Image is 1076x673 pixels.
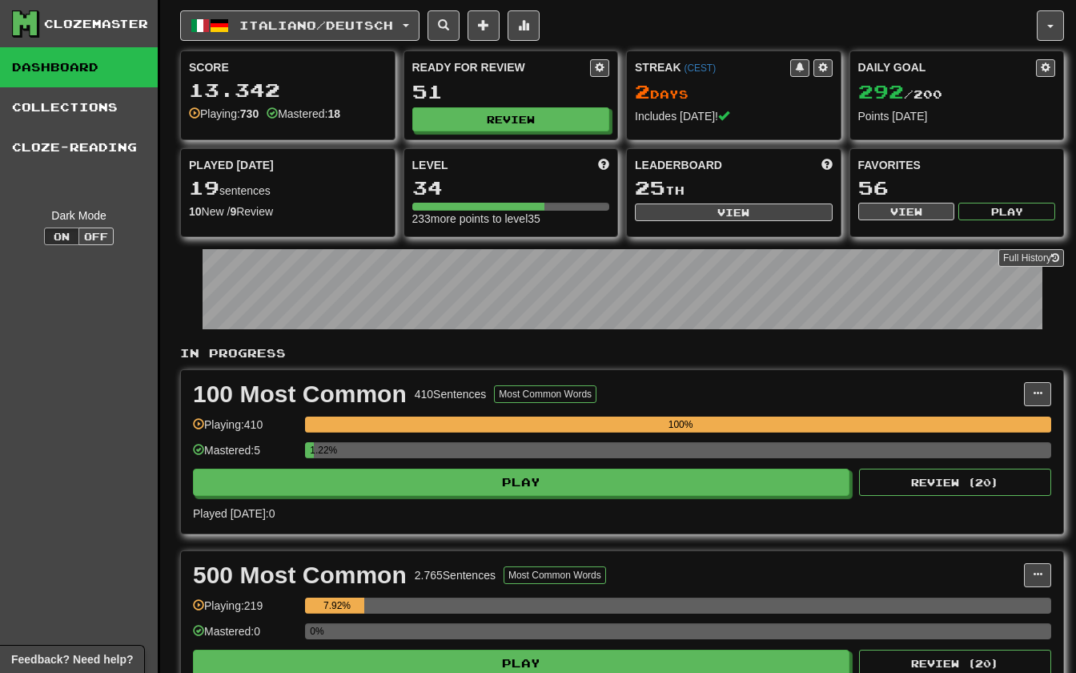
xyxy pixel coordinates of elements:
[958,203,1055,220] button: Play
[310,442,314,458] div: 1.22%
[494,385,596,403] button: Most Common Words
[239,18,393,32] span: Italiano / Deutsch
[180,345,1064,361] p: In Progress
[267,106,340,122] div: Mastered:
[635,108,833,124] div: Includes [DATE]!
[180,10,420,41] button: Italiano/Deutsch
[189,106,259,122] div: Playing:
[193,563,407,587] div: 500 Most Common
[412,59,591,75] div: Ready for Review
[859,469,1051,496] button: Review (20)
[12,208,146,224] div: Dark Mode
[858,203,955,220] button: View
[189,205,202,218] strong: 10
[684,62,716,74] a: (CEST)
[44,16,148,32] div: Clozemaster
[189,80,387,100] div: 13.342
[44,228,79,245] button: On
[635,176,665,199] span: 25
[193,507,275,520] span: Played [DATE]: 0
[189,157,274,173] span: Played [DATE]
[504,566,606,584] button: Most Common Words
[193,623,297,650] div: Mastered: 0
[193,382,407,406] div: 100 Most Common
[635,82,833,103] div: Day s
[635,178,833,199] div: th
[508,10,540,41] button: More stats
[189,176,219,199] span: 19
[428,10,460,41] button: Search sentences
[189,204,387,220] div: New / Review
[193,469,849,496] button: Play
[327,107,340,120] strong: 18
[858,80,904,103] span: 292
[189,178,387,199] div: sentences
[193,442,297,469] div: Mastered: 5
[635,80,650,103] span: 2
[412,107,610,131] button: Review
[415,567,496,583] div: 2.765 Sentences
[230,205,236,218] strong: 9
[635,157,722,173] span: Leaderboard
[193,417,297,443] div: Playing: 410
[412,157,448,173] span: Level
[598,157,609,173] span: Score more points to level up
[468,10,500,41] button: Add sentence to collection
[412,82,610,102] div: 51
[858,178,1056,198] div: 56
[193,598,297,624] div: Playing: 219
[635,204,833,221] button: View
[415,386,487,402] div: 410 Sentences
[858,87,942,101] span: / 200
[821,157,833,173] span: This week in points, UTC
[412,178,610,198] div: 34
[858,108,1056,124] div: Points [DATE]
[189,59,387,75] div: Score
[310,417,1051,433] div: 100%
[635,59,790,75] div: Streak
[78,228,114,245] button: Off
[240,107,259,120] strong: 730
[310,598,364,614] div: 7.92%
[11,651,133,667] span: Open feedback widget
[998,249,1064,267] a: Full History
[858,59,1037,77] div: Daily Goal
[412,211,610,227] div: 233 more points to level 35
[858,157,1056,173] div: Favorites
